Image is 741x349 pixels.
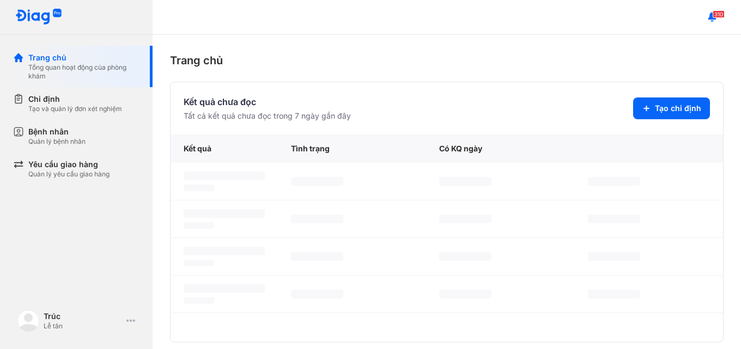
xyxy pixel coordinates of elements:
[184,209,265,218] span: ‌
[171,134,278,163] div: Kết quả
[588,252,640,261] span: ‌
[184,111,351,121] div: Tất cả kết quả chưa đọc trong 7 ngày gần đây
[278,134,426,163] div: Tình trạng
[184,95,351,108] div: Kết quả chưa đọc
[28,126,86,137] div: Bệnh nhân
[28,137,86,146] div: Quản lý bệnh nhân
[184,297,214,304] span: ‌
[439,290,491,298] span: ‌
[291,215,343,223] span: ‌
[439,215,491,223] span: ‌
[28,63,139,81] div: Tổng quan hoạt động của phòng khám
[291,290,343,298] span: ‌
[291,252,343,261] span: ‌
[633,97,710,119] button: Tạo chỉ định
[28,105,122,113] div: Tạo và quản lý đơn xét nghiệm
[588,177,640,186] span: ‌
[713,10,725,18] span: 310
[184,172,265,180] span: ‌
[588,215,640,223] span: ‌
[184,222,214,229] span: ‌
[426,134,574,163] div: Có KQ ngày
[28,170,110,179] div: Quản lý yêu cầu giao hàng
[28,159,110,170] div: Yêu cầu giao hàng
[184,260,214,266] span: ‌
[44,311,122,322] div: Trúc
[184,284,265,293] span: ‌
[655,103,701,114] span: Tạo chỉ định
[439,177,491,186] span: ‌
[28,94,122,105] div: Chỉ định
[170,52,724,69] div: Trang chủ
[439,252,491,261] span: ‌
[291,177,343,186] span: ‌
[184,247,265,255] span: ‌
[15,9,62,26] img: logo
[17,310,39,332] img: logo
[184,185,214,191] span: ‌
[44,322,122,330] div: Lễ tân
[28,52,139,63] div: Trang chủ
[588,290,640,298] span: ‌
